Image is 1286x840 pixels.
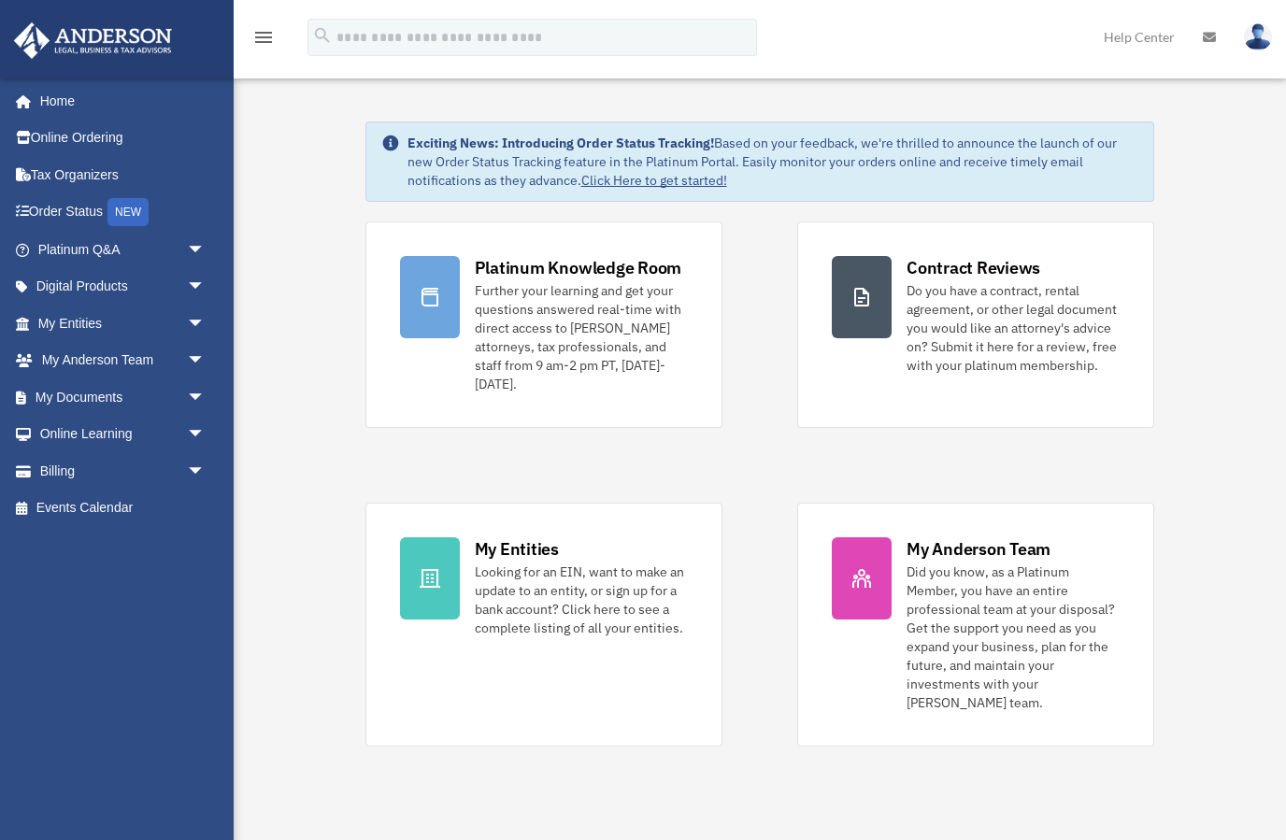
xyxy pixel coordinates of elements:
[107,198,149,226] div: NEW
[407,134,1139,190] div: Based on your feedback, we're thrilled to announce the launch of our new Order Status Tracking fe...
[13,452,234,490] a: Billingarrow_drop_down
[907,562,1120,712] div: Did you know, as a Platinum Member, you have an entire professional team at your disposal? Get th...
[475,281,688,393] div: Further your learning and get your questions answered real-time with direct access to [PERSON_NAM...
[365,221,722,428] a: Platinum Knowledge Room Further your learning and get your questions answered real-time with dire...
[13,342,234,379] a: My Anderson Teamarrow_drop_down
[252,26,275,49] i: menu
[187,268,224,306] span: arrow_drop_down
[1244,23,1272,50] img: User Pic
[13,490,234,527] a: Events Calendar
[13,156,234,193] a: Tax Organizers
[475,562,688,637] div: Looking for an EIN, want to make an update to an entity, or sign up for a bank account? Click her...
[13,416,234,453] a: Online Learningarrow_drop_down
[312,25,333,46] i: search
[907,256,1040,279] div: Contract Reviews
[907,281,1120,375] div: Do you have a contract, rental agreement, or other legal document you would like an attorney's ad...
[13,268,234,306] a: Digital Productsarrow_drop_down
[187,452,224,491] span: arrow_drop_down
[907,537,1050,561] div: My Anderson Team
[13,120,234,157] a: Online Ordering
[13,82,224,120] a: Home
[797,221,1154,428] a: Contract Reviews Do you have a contract, rental agreement, or other legal document you would like...
[13,231,234,268] a: Platinum Q&Aarrow_drop_down
[187,305,224,343] span: arrow_drop_down
[187,342,224,380] span: arrow_drop_down
[13,193,234,232] a: Order StatusNEW
[252,33,275,49] a: menu
[187,378,224,417] span: arrow_drop_down
[581,172,727,189] a: Click Here to get started!
[187,231,224,269] span: arrow_drop_down
[187,416,224,454] span: arrow_drop_down
[475,537,559,561] div: My Entities
[8,22,178,59] img: Anderson Advisors Platinum Portal
[13,378,234,416] a: My Documentsarrow_drop_down
[797,503,1154,747] a: My Anderson Team Did you know, as a Platinum Member, you have an entire professional team at your...
[13,305,234,342] a: My Entitiesarrow_drop_down
[475,256,682,279] div: Platinum Knowledge Room
[365,503,722,747] a: My Entities Looking for an EIN, want to make an update to an entity, or sign up for a bank accoun...
[407,135,714,151] strong: Exciting News: Introducing Order Status Tracking!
